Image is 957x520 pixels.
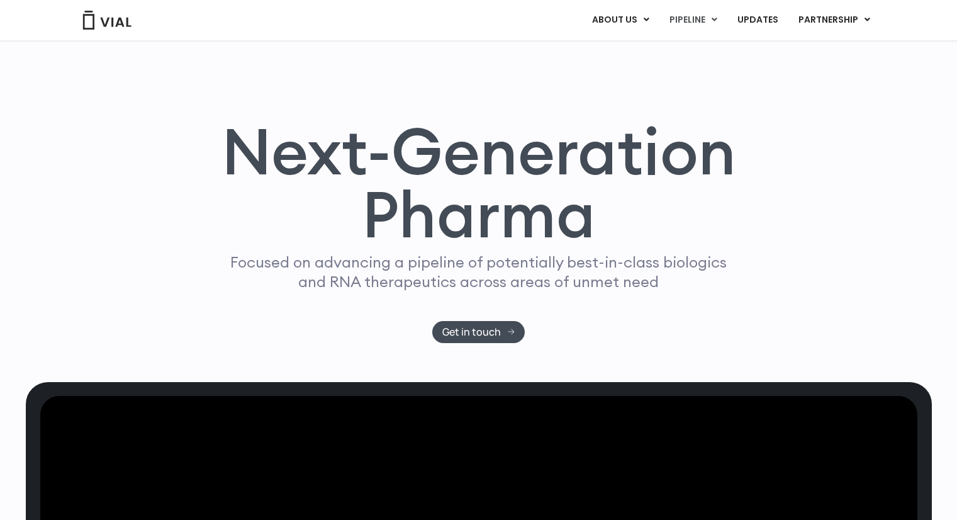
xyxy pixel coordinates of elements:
p: Focused on advancing a pipeline of potentially best-in-class biologics and RNA therapeutics acros... [225,252,732,291]
img: Vial Logo [82,11,132,30]
span: Get in touch [442,327,501,337]
a: UPDATES [727,9,788,31]
a: Get in touch [432,321,525,343]
a: ABOUT USMenu Toggle [582,9,659,31]
h1: Next-Generation Pharma [206,120,751,247]
a: PARTNERSHIPMenu Toggle [788,9,880,31]
a: PIPELINEMenu Toggle [659,9,727,31]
